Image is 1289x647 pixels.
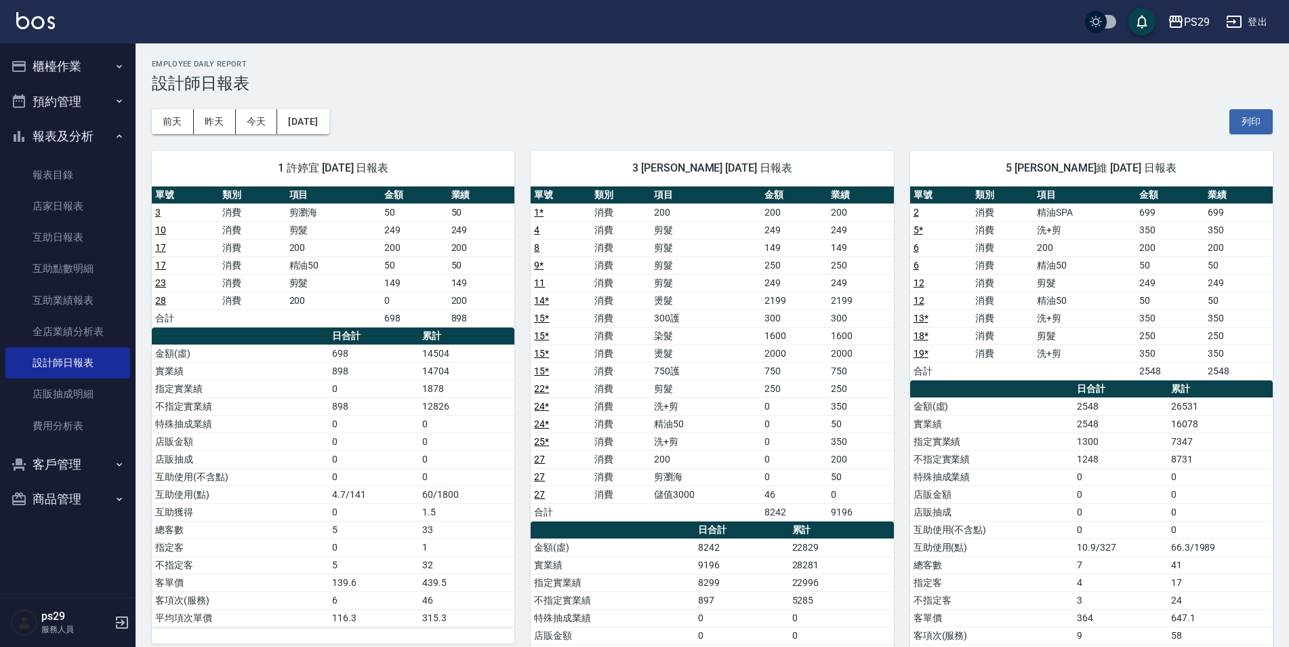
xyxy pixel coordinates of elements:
[5,447,130,482] button: 客戶管理
[11,609,38,636] img: Person
[152,187,219,204] th: 單號
[1034,239,1136,256] td: 200
[827,203,894,221] td: 200
[1136,187,1204,204] th: 金額
[591,433,651,450] td: 消費
[534,277,545,288] a: 11
[329,397,419,415] td: 898
[914,207,919,218] a: 2
[651,239,761,256] td: 剪髮
[1034,221,1136,239] td: 洗+剪
[651,362,761,380] td: 750護
[1136,362,1204,380] td: 2548
[152,556,329,574] td: 不指定客
[286,239,381,256] td: 200
[651,187,761,204] th: 項目
[531,187,591,204] th: 單號
[1136,239,1204,256] td: 200
[761,256,827,274] td: 250
[761,380,827,397] td: 250
[591,309,651,327] td: 消費
[1204,292,1273,309] td: 50
[531,591,694,609] td: 不指定實業績
[1204,203,1273,221] td: 699
[155,207,161,218] a: 3
[1034,292,1136,309] td: 精油50
[1073,415,1168,433] td: 2548
[910,433,1073,450] td: 指定實業績
[591,327,651,345] td: 消費
[419,486,514,503] td: 60/1800
[448,274,515,292] td: 149
[329,433,419,450] td: 0
[152,486,329,503] td: 互助使用(點)
[329,486,419,503] td: 4.7/141
[277,109,329,134] button: [DATE]
[789,538,894,556] td: 22829
[1168,521,1273,538] td: 0
[651,256,761,274] td: 剪髮
[1184,14,1210,31] div: PS29
[1034,327,1136,345] td: 剪髮
[1073,503,1168,521] td: 0
[695,556,789,574] td: 9196
[381,309,448,327] td: 698
[761,362,827,380] td: 750
[1204,221,1273,239] td: 350
[152,380,329,397] td: 指定實業績
[651,274,761,292] td: 剪髮
[381,187,448,204] th: 金額
[827,433,894,450] td: 350
[1136,292,1204,309] td: 50
[5,410,130,442] a: 費用分析表
[286,221,381,239] td: 剪髮
[972,292,1034,309] td: 消費
[419,380,514,397] td: 1878
[5,285,130,316] a: 互助業績報表
[910,187,1273,380] table: a dense table
[651,327,761,345] td: 染髮
[286,274,381,292] td: 剪髮
[329,468,419,486] td: 0
[910,538,1073,556] td: 互助使用(點)
[419,328,514,345] th: 累計
[155,260,166,271] a: 17
[219,256,286,274] td: 消費
[152,345,329,362] td: 金額(虛)
[651,380,761,397] td: 剪髮
[152,538,329,556] td: 指定客
[419,574,514,591] td: 439.5
[972,203,1034,221] td: 消費
[761,292,827,309] td: 2199
[651,292,761,309] td: 燙髮
[827,468,894,486] td: 50
[651,486,761,503] td: 儲值3000
[591,274,651,292] td: 消費
[152,309,219,327] td: 合計
[419,397,514,415] td: 12826
[381,274,448,292] td: 149
[152,433,329,450] td: 店販金額
[695,538,789,556] td: 8242
[591,292,651,309] td: 消費
[41,610,110,623] h5: ps29
[695,574,789,591] td: 8299
[1229,109,1273,134] button: 列印
[448,309,515,327] td: 898
[789,574,894,591] td: 22996
[1168,556,1273,574] td: 41
[448,256,515,274] td: 50
[789,556,894,574] td: 28281
[547,161,877,175] span: 3 [PERSON_NAME] [DATE] 日報表
[329,503,419,521] td: 0
[419,415,514,433] td: 0
[419,503,514,521] td: 1.5
[419,591,514,609] td: 46
[1136,221,1204,239] td: 350
[419,556,514,574] td: 32
[534,454,545,465] a: 27
[5,253,130,284] a: 互助點數明細
[591,239,651,256] td: 消費
[972,221,1034,239] td: 消費
[534,224,539,235] a: 4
